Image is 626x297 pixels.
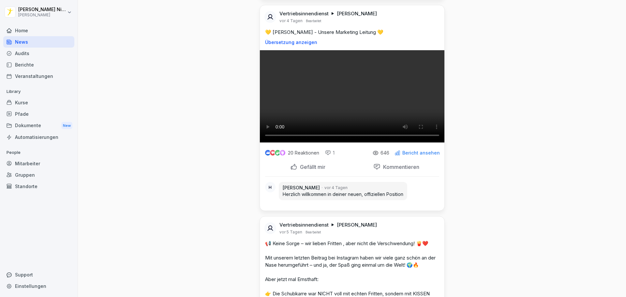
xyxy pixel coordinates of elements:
[297,164,325,170] p: Gefällt mir
[306,230,321,235] p: Bearbeitet
[3,269,74,280] div: Support
[3,120,74,132] a: DokumenteNew
[3,59,74,70] a: Berichte
[380,150,389,156] p: 646
[3,48,74,59] a: Audits
[18,7,66,12] p: [PERSON_NAME] Nindel
[3,158,74,169] a: Mitarbeiter
[283,191,403,198] p: Herzlich willkommen in deiner neuen, offiziellen Position
[265,150,270,156] img: like
[279,10,329,17] p: Vertriebsinnendienst
[337,10,377,17] p: [PERSON_NAME]
[279,230,302,235] p: vor 5 Tagen
[3,120,74,132] div: Dokumente
[337,222,377,228] p: [PERSON_NAME]
[324,185,348,191] p: vor 4 Tagen
[3,108,74,120] a: Pfade
[3,70,74,82] a: Veranstaltungen
[280,150,285,156] img: inspiring
[380,164,419,170] p: Kommentieren
[283,185,320,191] p: [PERSON_NAME]
[265,29,439,36] p: 💛 [PERSON_NAME] - Unsere Marketing Leitung 💛
[3,169,74,181] a: Gruppen
[265,40,439,45] p: Übersetzung anzeigen
[279,222,329,228] p: Vertriebsinnendienst
[3,147,74,158] p: People
[3,131,74,143] a: Automatisierungen
[288,150,319,156] p: 20 Reaktionen
[325,150,335,156] div: 1
[279,18,303,23] p: vor 4 Tagen
[3,97,74,108] a: Kurse
[402,150,440,156] p: Bericht ansehen
[18,13,66,17] p: [PERSON_NAME]
[3,36,74,48] a: News
[3,25,74,36] a: Home
[61,122,72,129] div: New
[270,150,275,155] img: love
[3,181,74,192] a: Standorte
[306,18,321,23] p: Bearbeitet
[265,182,276,192] div: H
[3,86,74,97] p: Library
[275,150,280,156] img: celebrate
[3,280,74,292] a: Einstellungen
